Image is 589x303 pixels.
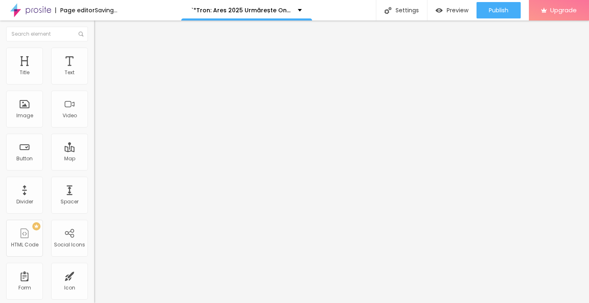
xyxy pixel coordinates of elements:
[65,70,74,75] div: Text
[63,113,77,118] div: Video
[16,113,33,118] div: Image
[436,7,443,14] img: view-1.svg
[16,199,33,205] div: Divider
[64,285,75,291] div: Icon
[191,7,292,13] p: `*Tron: Ares 2025 Urmărește Online Subtitrat Română HD
[61,199,79,205] div: Spacer
[18,285,31,291] div: Form
[489,7,508,14] span: Publish
[447,7,468,14] span: Preview
[94,21,589,303] iframe: Editor
[20,70,29,75] div: Title
[427,2,477,18] button: Preview
[64,156,75,162] div: Map
[6,27,88,41] input: Search element
[11,242,38,248] div: HTML Code
[16,156,33,162] div: Button
[55,7,95,13] div: Page editor
[79,32,83,36] img: Icone
[550,7,577,14] span: Upgrade
[95,7,117,13] div: Saving...
[384,7,391,14] img: Icone
[477,2,521,18] button: Publish
[54,242,85,248] div: Social Icons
